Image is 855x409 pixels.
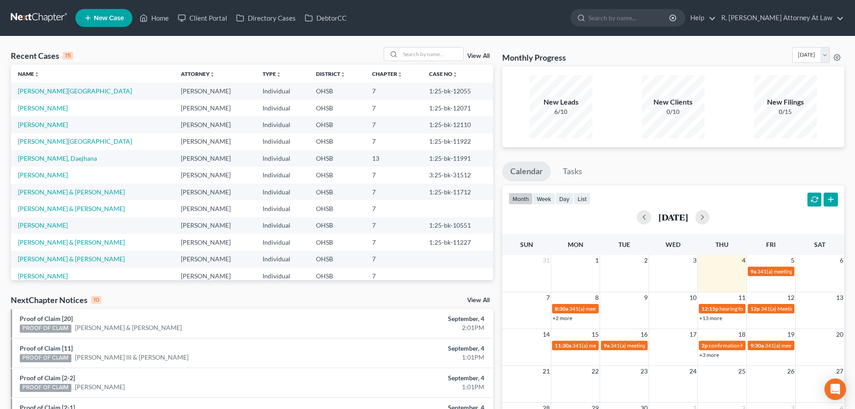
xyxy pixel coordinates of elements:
[335,314,484,323] div: September, 4
[502,162,551,181] a: Calendar
[688,366,697,377] span: 24
[702,305,719,312] span: 12:15p
[786,366,795,377] span: 26
[174,184,255,200] td: [PERSON_NAME]
[429,70,458,77] a: Case Nounfold_more
[255,167,309,183] td: Individual
[18,70,39,77] a: Nameunfold_more
[574,193,591,205] button: list
[702,342,708,349] span: 2p
[174,83,255,99] td: [PERSON_NAME]
[91,296,101,304] div: 10
[255,100,309,116] td: Individual
[174,100,255,116] td: [PERSON_NAME]
[18,205,125,212] a: [PERSON_NAME] & [PERSON_NAME]
[839,255,844,266] span: 6
[699,352,719,358] a: +3 more
[365,83,422,99] td: 7
[545,292,551,303] span: 7
[255,217,309,234] td: Individual
[555,342,571,349] span: 11:30a
[11,50,73,61] div: Recent Cases
[588,9,671,26] input: Search by name...
[452,72,458,77] i: unfold_more
[568,241,583,248] span: Mon
[754,97,817,107] div: New Filings
[34,72,39,77] i: unfold_more
[686,10,716,26] a: Help
[18,87,132,95] a: [PERSON_NAME][GEOGRAPHIC_DATA]
[309,83,365,99] td: OHSB
[309,116,365,133] td: OHSB
[255,116,309,133] td: Individual
[569,305,656,312] span: 341(a) meeting for [PERSON_NAME]
[750,268,756,275] span: 9a
[255,150,309,167] td: Individual
[365,100,422,116] td: 7
[761,305,848,312] span: 341(a) Meeting for [PERSON_NAME]
[618,241,630,248] span: Tue
[824,378,846,400] div: Open Intercom Messenger
[365,268,422,284] td: 7
[174,116,255,133] td: [PERSON_NAME]
[135,10,173,26] a: Home
[75,353,189,362] a: [PERSON_NAME] III & [PERSON_NAME]
[642,97,705,107] div: New Clients
[555,193,574,205] button: day
[591,329,600,340] span: 15
[309,217,365,234] td: OHSB
[340,72,346,77] i: unfold_more
[688,329,697,340] span: 17
[737,292,746,303] span: 11
[594,255,600,266] span: 1
[18,272,68,280] a: [PERSON_NAME]
[642,107,705,116] div: 0/10
[18,188,125,196] a: [PERSON_NAME] & [PERSON_NAME]
[309,200,365,217] td: OHSB
[365,200,422,217] td: 7
[594,292,600,303] span: 8
[717,10,844,26] a: R. [PERSON_NAME] Attorney At Law
[18,104,68,112] a: [PERSON_NAME]
[397,72,403,77] i: unfold_more
[255,184,309,200] td: Individual
[604,342,609,349] span: 9a
[309,167,365,183] td: OHSB
[741,255,746,266] span: 4
[173,10,232,26] a: Client Portal
[18,171,68,179] a: [PERSON_NAME]
[174,167,255,183] td: [PERSON_NAME]
[75,323,182,332] a: [PERSON_NAME] & [PERSON_NAME]
[699,315,722,321] a: +13 more
[335,323,484,332] div: 2:01PM
[18,121,68,128] a: [PERSON_NAME]
[552,315,572,321] a: +2 more
[467,53,490,59] a: View All
[63,52,73,60] div: 15
[335,374,484,383] div: September, 4
[20,354,71,362] div: PROOF OF CLAIM
[422,100,493,116] td: 1:25-bk-12071
[750,305,760,312] span: 12p
[18,221,68,229] a: [PERSON_NAME]
[640,366,649,377] span: 23
[542,366,551,377] span: 21
[255,133,309,150] td: Individual
[365,217,422,234] td: 7
[372,70,403,77] a: Chapterunfold_more
[719,305,789,312] span: hearing for [PERSON_NAME]
[835,366,844,377] span: 27
[422,167,493,183] td: 3:25-bk-31512
[210,72,215,77] i: unfold_more
[709,342,810,349] span: confirmation hearing for [PERSON_NAME]
[766,241,776,248] span: Fri
[365,234,422,251] td: 7
[309,133,365,150] td: OHSB
[422,150,493,167] td: 1:25-bk-11991
[365,150,422,167] td: 13
[309,150,365,167] td: OHSB
[533,193,555,205] button: week
[174,217,255,234] td: [PERSON_NAME]
[20,384,71,392] div: PROOF OF CLAIM
[316,70,346,77] a: Districtunfold_more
